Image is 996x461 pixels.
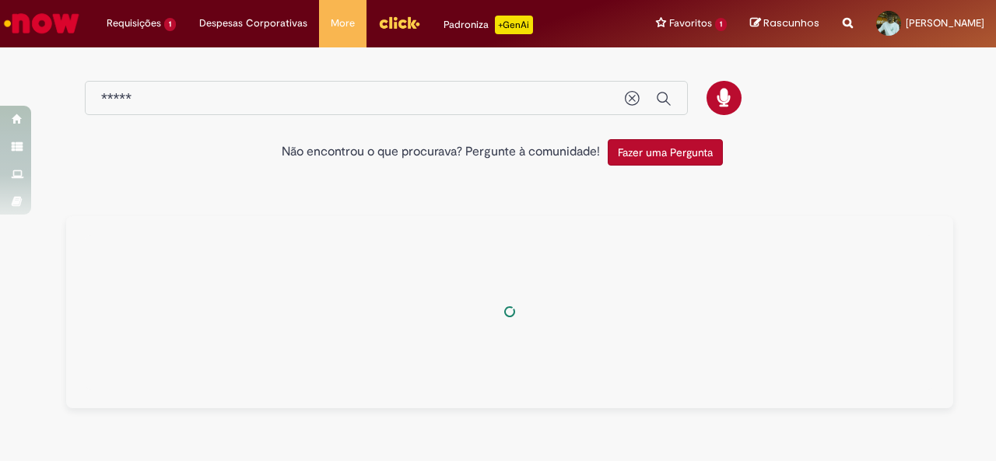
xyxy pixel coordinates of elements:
[331,16,355,31] span: More
[444,16,533,34] div: Padroniza
[906,16,984,30] span: [PERSON_NAME]
[608,139,723,166] button: Fazer uma Pergunta
[66,216,953,408] div: Tudo
[2,8,82,39] img: ServiceNow
[669,16,712,31] span: Favoritos
[164,18,176,31] span: 1
[378,11,420,34] img: click_logo_yellow_360x200.png
[199,16,307,31] span: Despesas Corporativas
[495,16,533,34] p: +GenAi
[282,145,600,159] h2: Não encontrou o que procurava? Pergunte à comunidade!
[715,18,727,31] span: 1
[750,16,819,31] a: Rascunhos
[107,16,161,31] span: Requisições
[763,16,819,30] span: Rascunhos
